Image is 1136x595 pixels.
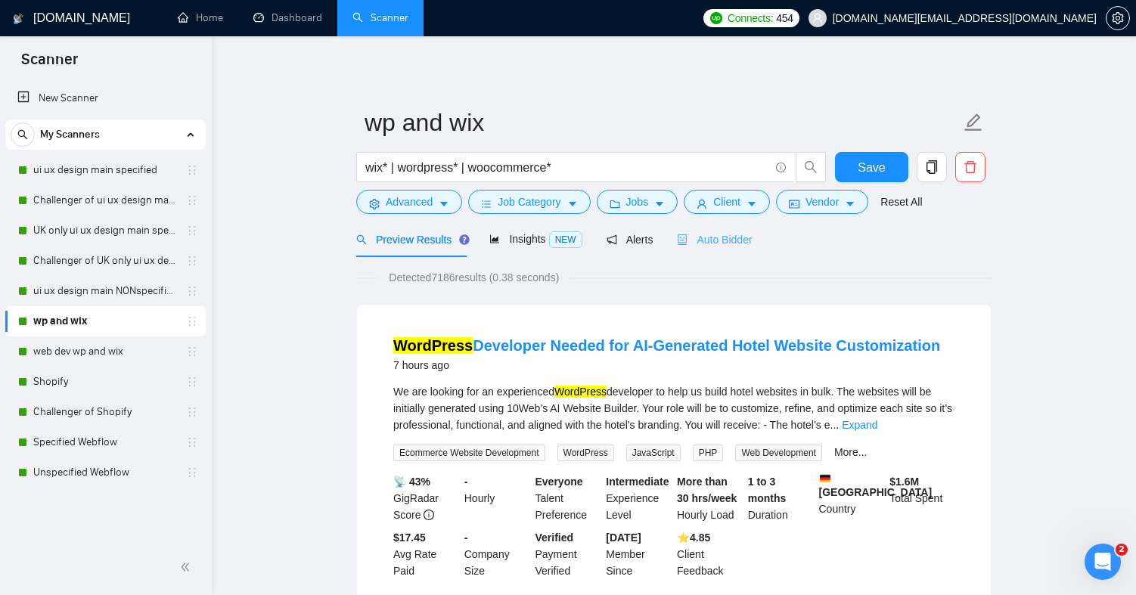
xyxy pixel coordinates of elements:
[439,198,449,209] span: caret-down
[835,152,908,182] button: Save
[820,473,830,484] img: 🇩🇪
[186,466,198,479] span: holder
[9,48,90,80] span: Scanner
[481,198,492,209] span: bars
[356,234,367,245] span: search
[842,419,877,431] a: Expand
[728,10,773,26] span: Connects:
[674,529,745,579] div: Client Feedback
[40,119,100,150] span: My Scanners
[186,164,198,176] span: holder
[393,383,954,433] div: We are looking for an experienced developer to help us build hotel websites in bulk. The websites...
[677,476,737,504] b: More than 30 hrs/week
[748,476,787,504] b: 1 to 3 months
[5,83,206,113] li: New Scanner
[697,198,707,209] span: user
[917,160,946,174] span: copy
[745,473,816,523] div: Duration
[365,158,769,177] input: Search Freelance Jobs...
[557,445,614,461] span: WordPress
[352,11,408,24] a: searchScanner
[603,529,674,579] div: Member Since
[776,190,868,214] button: idcardVendorcaret-down
[535,531,574,544] b: Verified
[33,185,177,215] a: Challenger of ui ux design main specified
[390,473,461,523] div: GigRadar Score
[1107,12,1129,24] span: setting
[886,473,958,523] div: Total Spent
[33,336,177,367] a: web dev wp and wix
[33,246,177,276] a: Challenger of UK only ui ux design main specified
[393,337,473,354] mark: WordPress
[1106,12,1130,24] a: setting
[1085,544,1121,580] iframe: Intercom live chat
[393,356,940,374] div: 7 hours ago
[606,531,641,544] b: [DATE]
[458,233,471,246] div: Tooltip anchor
[489,234,500,244] span: area-chart
[532,529,604,579] div: Payment Verified
[33,155,177,185] a: ui ux design main specified
[567,198,578,209] span: caret-down
[654,198,665,209] span: caret-down
[693,445,724,461] span: PHP
[626,445,681,461] span: JavaScript
[597,190,678,214] button: folderJobscaret-down
[805,194,839,210] span: Vendor
[356,190,462,214] button: settingAdvancedcaret-down
[607,234,617,245] span: notification
[956,160,985,174] span: delete
[33,427,177,457] a: Specified Webflow
[186,376,198,388] span: holder
[489,233,582,245] span: Insights
[186,194,198,206] span: holder
[11,129,34,140] span: search
[393,531,426,544] b: $17.45
[13,7,23,31] img: logo
[498,194,560,210] span: Job Category
[424,510,434,520] span: info-circle
[845,198,855,209] span: caret-down
[253,11,322,24] a: dashboardDashboard
[746,198,757,209] span: caret-down
[858,158,885,177] span: Save
[535,476,583,488] b: Everyone
[626,194,649,210] span: Jobs
[964,113,983,132] span: edit
[5,119,206,488] li: My Scanners
[393,476,430,488] b: 📡 43%
[33,397,177,427] a: Challenger of Shopify
[390,529,461,579] div: Avg Rate Paid
[33,306,177,336] a: wp and wix
[532,473,604,523] div: Talent Preference
[186,225,198,237] span: holder
[677,234,752,246] span: Auto Bidder
[677,234,687,245] span: robot
[464,531,468,544] b: -
[386,194,433,210] span: Advanced
[186,315,198,327] span: holder
[1106,6,1130,30] button: setting
[735,445,822,461] span: Web Development
[186,436,198,448] span: holder
[468,190,590,214] button: barsJob Categorycaret-down
[606,476,669,488] b: Intermediate
[796,152,826,182] button: search
[186,346,198,358] span: holder
[710,12,722,24] img: upwork-logo.png
[713,194,740,210] span: Client
[356,234,465,246] span: Preview Results
[180,559,195,575] span: double-left
[33,367,177,397] a: Shopify
[33,276,177,306] a: ui ux design main NONspecified
[369,198,380,209] span: setting
[378,269,570,286] span: Detected 7186 results (0.38 seconds)
[830,419,840,431] span: ...
[393,445,545,461] span: Ecommerce Website Development
[796,160,825,174] span: search
[393,337,940,354] a: WordPressDeveloper Needed for AI-Generated Hotel Website Customization
[33,457,177,488] a: Unspecified Webflow
[464,476,468,488] b: -
[880,194,922,210] a: Reset All
[889,476,919,488] b: $ 1.6M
